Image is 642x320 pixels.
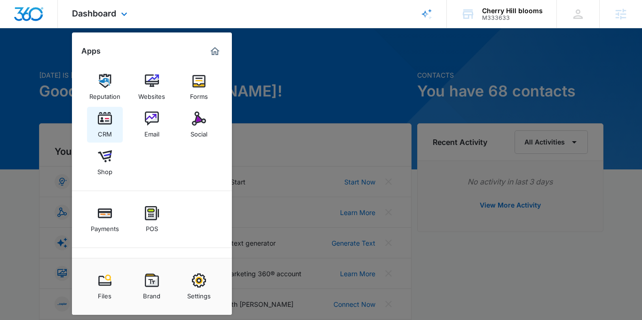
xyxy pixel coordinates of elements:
a: Settings [181,269,217,304]
div: Keywords by Traffic [104,56,159,62]
a: Brand [134,269,170,304]
a: Reputation [87,69,123,105]
h2: Apps [81,47,101,56]
div: Settings [187,288,211,300]
div: Reputation [89,88,120,100]
div: Domain: [DOMAIN_NAME] [24,24,103,32]
a: Files [87,269,123,304]
a: Websites [134,69,170,105]
div: account id [482,15,543,21]
a: Social [181,107,217,143]
div: Domain Overview [36,56,84,62]
div: Email [144,126,159,138]
a: Payments [87,201,123,237]
div: Payments [91,220,119,232]
a: Email [134,107,170,143]
a: Shop [87,144,123,180]
div: Forms [190,88,208,100]
div: account name [482,7,543,15]
div: Brand [143,288,160,300]
a: POS [134,201,170,237]
div: Files [98,288,111,300]
div: v 4.0.25 [26,15,46,23]
div: Websites [138,88,165,100]
a: Forms [181,69,217,105]
div: CRM [98,126,112,138]
div: Shop [97,163,112,176]
div: Social [190,126,207,138]
img: tab_keywords_by_traffic_grey.svg [94,55,101,62]
span: Dashboard [72,8,116,18]
img: logo_orange.svg [15,15,23,23]
img: website_grey.svg [15,24,23,32]
a: CRM [87,107,123,143]
div: POS [146,220,158,232]
a: Marketing 360® Dashboard [207,44,222,59]
img: tab_domain_overview_orange.svg [25,55,33,62]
